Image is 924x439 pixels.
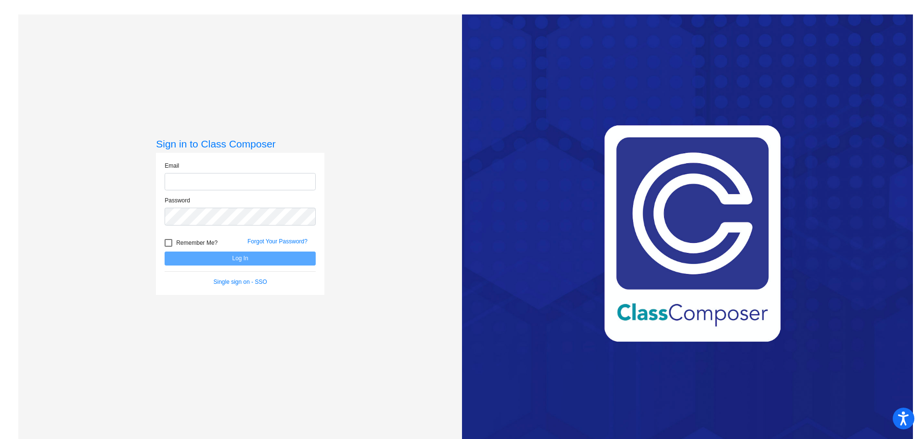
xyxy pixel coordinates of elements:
label: Email [165,161,179,170]
span: Remember Me? [176,237,218,249]
label: Password [165,196,190,205]
a: Single sign on - SSO [214,279,267,285]
a: Forgot Your Password? [247,238,308,245]
button: Log In [165,252,316,266]
h3: Sign in to Class Composer [156,138,324,150]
